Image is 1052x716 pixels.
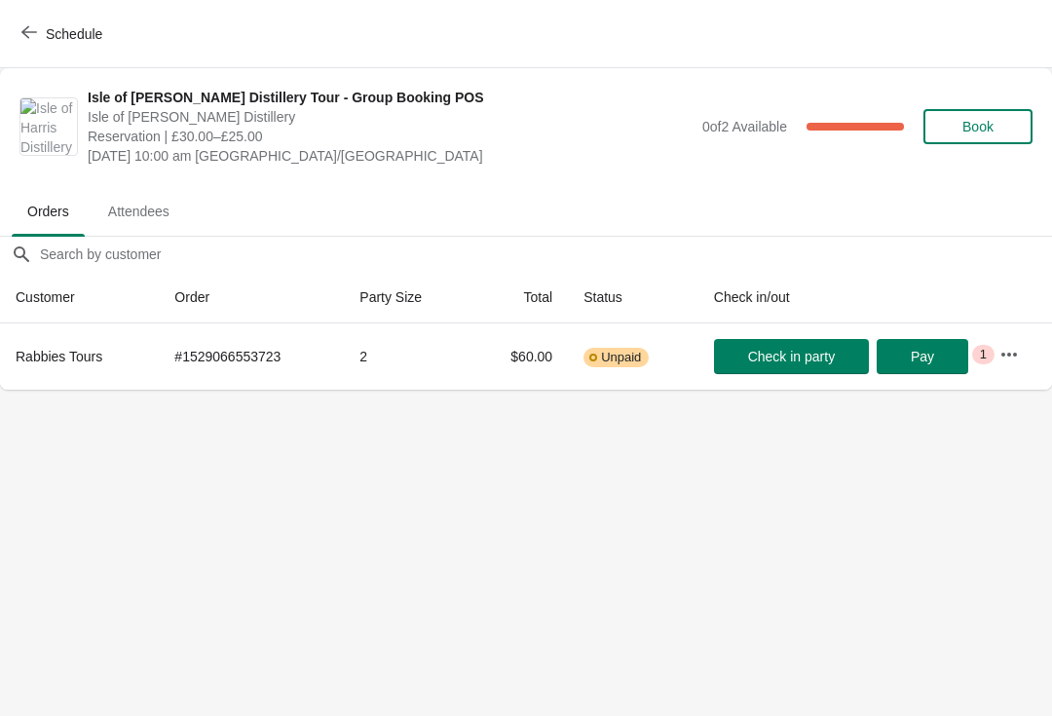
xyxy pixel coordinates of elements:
button: Book [923,109,1033,144]
span: Attendees [93,194,185,229]
button: Check in party [714,339,869,374]
span: Isle of [PERSON_NAME] Distillery [88,107,693,127]
span: [DATE] 10:00 am [GEOGRAPHIC_DATA]/[GEOGRAPHIC_DATA] [88,146,693,166]
td: 2 [344,323,470,390]
th: Total [470,272,568,323]
span: Isle of [PERSON_NAME] Distillery Tour - Group Booking POS [88,88,693,107]
span: Rabbies Tours [16,349,102,364]
button: Schedule [10,17,118,52]
input: Search by customer [39,237,1052,272]
img: Isle of Harris Distillery Tour - Group Booking POS [20,98,77,155]
th: Order [159,272,344,323]
span: 0 of 2 Available [702,119,787,134]
span: Book [962,119,994,134]
td: # 1529066553723 [159,323,344,390]
span: Check in party [748,349,835,364]
span: 1 [980,347,987,362]
th: Party Size [344,272,470,323]
span: Orders [12,194,85,229]
span: Schedule [46,26,102,42]
span: Reservation | £30.00–£25.00 [88,127,693,146]
button: Pay [877,339,968,374]
th: Check in/out [698,272,984,323]
span: Pay [911,349,934,364]
td: $60.00 [470,323,568,390]
th: Status [568,272,698,323]
span: Unpaid [601,350,641,365]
